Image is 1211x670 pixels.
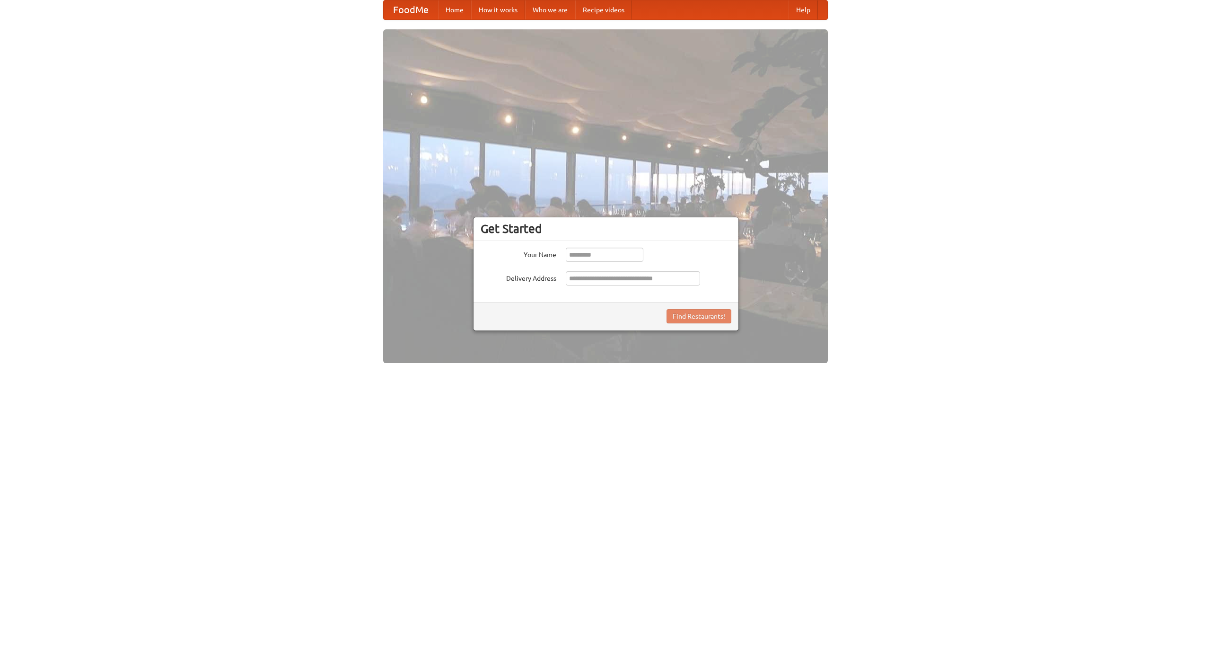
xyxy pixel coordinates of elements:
h3: Get Started [481,222,731,236]
button: Find Restaurants! [667,309,731,323]
a: Who we are [525,0,575,19]
a: How it works [471,0,525,19]
a: Home [438,0,471,19]
label: Delivery Address [481,271,556,283]
a: Help [789,0,818,19]
a: Recipe videos [575,0,632,19]
label: Your Name [481,248,556,259]
a: FoodMe [384,0,438,19]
